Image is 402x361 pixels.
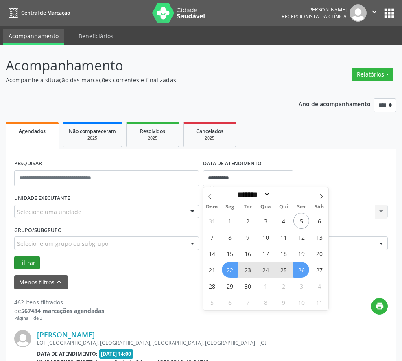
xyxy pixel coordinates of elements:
[234,190,270,199] select: Month
[293,245,309,261] span: Setembro 19, 2025
[3,29,64,45] a: Acompanhamento
[204,213,220,229] span: Agosto 31, 2025
[293,278,309,294] span: Outubro 3, 2025
[204,294,220,310] span: Outubro 5, 2025
[14,315,104,322] div: Página 1 de 31
[282,13,347,20] span: Recepcionista da clínica
[239,204,257,210] span: Ter
[275,278,291,294] span: Outubro 2, 2025
[258,262,273,278] span: Setembro 24, 2025
[19,128,46,135] span: Agendados
[14,298,104,306] div: 462 itens filtrados
[14,256,40,270] button: Filtrar
[69,128,116,135] span: Não compareceram
[370,7,379,16] i: 
[258,213,273,229] span: Setembro 3, 2025
[6,76,279,84] p: Acompanhe a situação das marcações correntes e finalizadas
[14,330,31,347] img: img
[222,278,238,294] span: Setembro 29, 2025
[196,128,223,135] span: Cancelados
[222,294,238,310] span: Outubro 6, 2025
[222,229,238,245] span: Setembro 8, 2025
[382,6,396,20] button: apps
[140,128,165,135] span: Resolvidos
[275,213,291,229] span: Setembro 4, 2025
[350,4,367,22] img: img
[258,245,273,261] span: Setembro 17, 2025
[204,262,220,278] span: Setembro 21, 2025
[258,229,273,245] span: Setembro 10, 2025
[293,204,310,210] span: Sex
[311,294,327,310] span: Outubro 11, 2025
[37,339,266,346] div: LOT [GEOGRAPHIC_DATA], [GEOGRAPHIC_DATA], [GEOGRAPHIC_DATA], [GEOGRAPHIC_DATA] - [GEOGRAPHIC_DATA]
[311,229,327,245] span: Setembro 13, 2025
[21,9,70,16] span: Central de Marcação
[240,245,256,261] span: Setembro 16, 2025
[299,98,371,109] p: Ano de acompanhamento
[367,4,382,22] button: 
[293,294,309,310] span: Outubro 10, 2025
[240,213,256,229] span: Setembro 2, 2025
[275,204,293,210] span: Qui
[275,262,291,278] span: Setembro 25, 2025
[240,229,256,245] span: Setembro 9, 2025
[311,262,327,278] span: Setembro 27, 2025
[204,245,220,261] span: Setembro 14, 2025
[311,278,327,294] span: Outubro 4, 2025
[204,229,220,245] span: Setembro 7, 2025
[275,229,291,245] span: Setembro 11, 2025
[37,330,95,339] a: [PERSON_NAME]
[240,262,256,278] span: Setembro 23, 2025
[17,208,81,216] span: Selecione uma unidade
[14,158,42,170] label: PESQUISAR
[37,350,98,357] b: Data de atendimento:
[240,278,256,294] span: Setembro 30, 2025
[203,158,262,170] label: DATA DE ATENDIMENTO
[6,6,70,20] a: Central de Marcação
[21,307,104,315] strong: 567484 marcações agendadas
[69,135,116,141] div: 2025
[293,229,309,245] span: Setembro 12, 2025
[311,245,327,261] span: Setembro 20, 2025
[99,349,133,359] span: [DATE] 14:00
[55,278,63,287] i: keyboard_arrow_up
[73,29,119,43] a: Beneficiários
[352,68,393,81] button: Relatórios
[17,239,108,248] span: Selecione um grupo ou subgrupo
[222,262,238,278] span: Setembro 22, 2025
[222,245,238,261] span: Setembro 15, 2025
[371,298,388,315] button: print
[282,6,347,13] div: [PERSON_NAME]
[257,204,275,210] span: Qua
[132,135,173,141] div: 2025
[258,278,273,294] span: Outubro 1, 2025
[6,55,279,76] p: Acompanhamento
[375,302,384,311] i: print
[14,275,68,289] button: Menos filtroskeyboard_arrow_up
[189,135,230,141] div: 2025
[258,294,273,310] span: Outubro 8, 2025
[293,213,309,229] span: Setembro 5, 2025
[14,192,70,205] label: UNIDADE EXECUTANTE
[203,204,221,210] span: Dom
[310,204,328,210] span: Sáb
[14,306,104,315] div: de
[240,294,256,310] span: Outubro 7, 2025
[275,294,291,310] span: Outubro 9, 2025
[293,262,309,278] span: Setembro 26, 2025
[14,224,62,236] label: Grupo/Subgrupo
[311,213,327,229] span: Setembro 6, 2025
[221,204,239,210] span: Seg
[275,245,291,261] span: Setembro 18, 2025
[222,213,238,229] span: Setembro 1, 2025
[270,190,297,199] input: Year
[204,278,220,294] span: Setembro 28, 2025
